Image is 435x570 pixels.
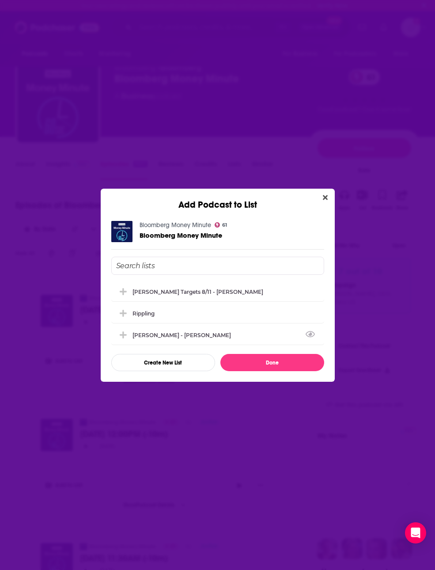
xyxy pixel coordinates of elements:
[405,522,426,543] div: Open Intercom Messenger
[111,354,215,371] button: Create New List
[140,221,211,229] a: Bloomberg Money Minute
[111,325,324,345] div: Grant Thornton - Jim Peko
[111,304,324,323] div: Rippling
[111,257,324,275] input: Search lists
[111,257,324,371] div: Add Podcast To List
[111,221,132,242] img: Bloomberg Money Minute
[132,289,263,295] div: [PERSON_NAME] Targets 8/11 - [PERSON_NAME]
[222,223,227,227] span: 61
[101,189,335,210] div: Add Podcast to List
[215,222,227,228] a: 61
[231,337,236,338] button: View Link
[220,354,324,371] button: Done
[132,310,155,317] div: Rippling
[319,192,331,203] button: Close
[140,232,222,239] a: Bloomberg Money Minute
[140,231,222,239] span: Bloomberg Money Minute
[132,332,236,338] div: [PERSON_NAME] - [PERSON_NAME]
[111,282,324,301] div: Vlad Targets 8/11 - Emily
